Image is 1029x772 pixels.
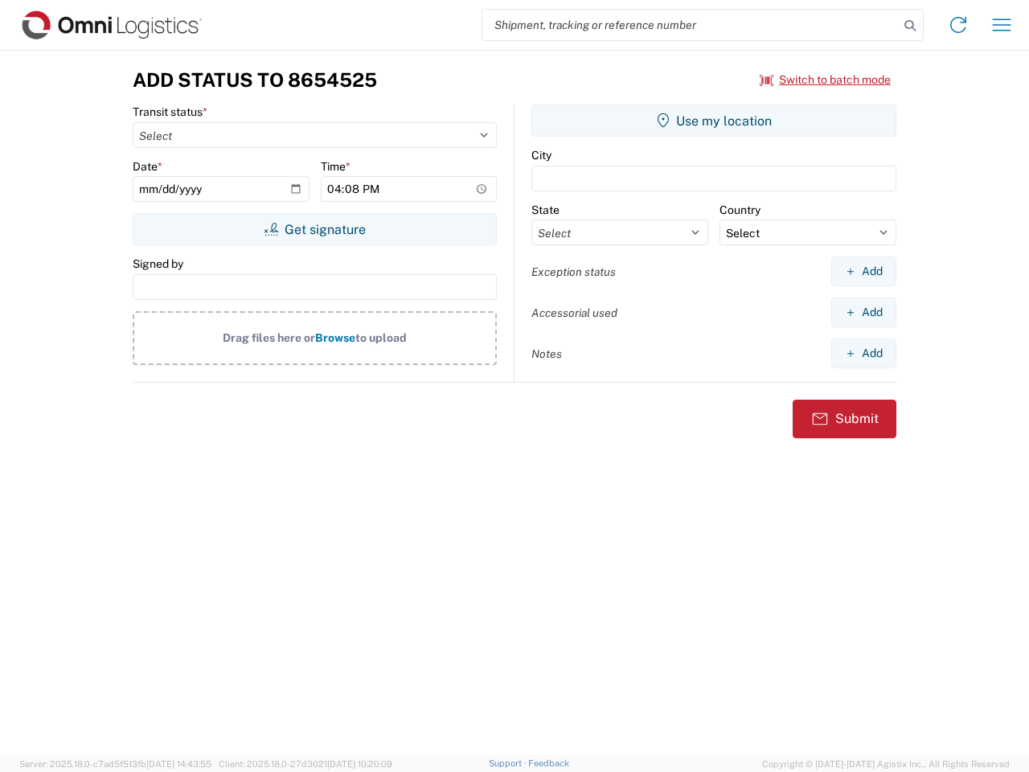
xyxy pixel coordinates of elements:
[355,331,407,344] span: to upload
[146,759,211,769] span: [DATE] 14:43:55
[531,306,617,320] label: Accessorial used
[831,339,896,368] button: Add
[831,298,896,327] button: Add
[315,331,355,344] span: Browse
[531,148,551,162] label: City
[321,159,351,174] label: Time
[133,159,162,174] label: Date
[223,331,315,344] span: Drag files here or
[762,757,1010,771] span: Copyright © [DATE]-[DATE] Agistix Inc., All Rights Reserved
[531,347,562,361] label: Notes
[489,758,529,768] a: Support
[133,105,207,119] label: Transit status
[531,203,560,217] label: State
[531,105,896,137] button: Use my location
[760,67,891,93] button: Switch to batch mode
[531,265,616,279] label: Exception status
[831,257,896,286] button: Add
[133,213,497,245] button: Get signature
[719,203,760,217] label: Country
[219,759,392,769] span: Client: 2025.18.0-27d3021
[327,759,392,769] span: [DATE] 10:20:09
[528,758,569,768] a: Feedback
[133,257,183,271] label: Signed by
[133,68,377,92] h3: Add Status to 8654525
[482,10,899,40] input: Shipment, tracking or reference number
[793,400,896,438] button: Submit
[19,759,211,769] span: Server: 2025.18.0-c7ad5f513fb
